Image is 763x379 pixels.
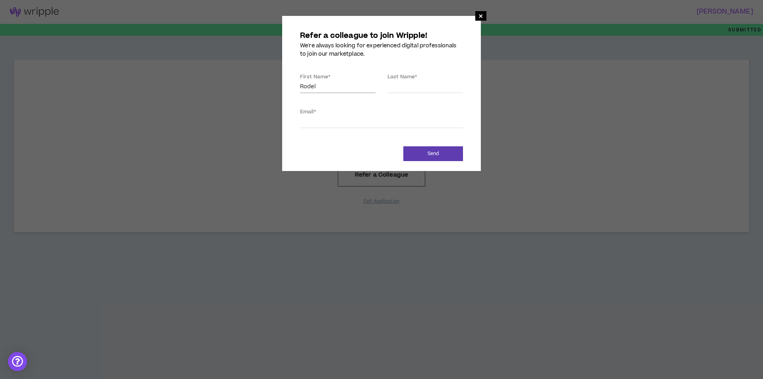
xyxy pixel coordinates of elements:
label: Last Name [387,70,417,83]
button: Send [403,146,463,161]
div: Open Intercom Messenger [8,352,27,371]
p: We're always looking for experienced digital professionals to join our marketplace. [300,42,463,58]
label: Email [300,105,316,118]
h4: Refer a colleague to join Wripple! [300,30,463,42]
label: First Name [300,70,330,83]
span: × [478,11,483,21]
